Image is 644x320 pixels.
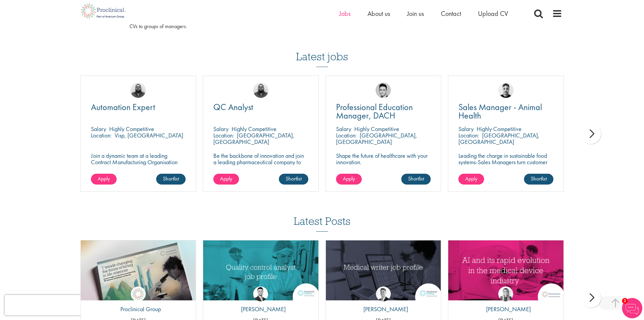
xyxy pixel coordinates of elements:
span: Sales Manager - Animal Health [458,101,542,121]
a: Sales Manager - Animal Health [458,103,553,120]
span: Salary [458,125,474,133]
h3: Latest Posts [294,215,351,232]
span: Salary [91,125,106,133]
img: Dean Fisher [498,83,514,98]
p: Proclinical Group [115,305,161,314]
span: Apply [98,175,110,182]
img: Ashley Bennett [253,83,268,98]
a: QC Analyst [213,103,308,111]
img: Hannah Burke [498,286,513,301]
a: Jobs [339,9,351,18]
a: Professional Education Manager, DACH [336,103,431,120]
a: Hannah Burke [PERSON_NAME] [481,286,531,317]
a: Apply [91,174,117,185]
span: Salary [213,125,229,133]
img: Connor Lynes [376,83,391,98]
span: QC Analyst [213,101,253,113]
span: Apply [220,175,232,182]
p: [GEOGRAPHIC_DATA], [GEOGRAPHIC_DATA] [213,131,294,146]
span: 1 [622,298,628,304]
a: Contact [441,9,461,18]
img: AI and Its Impact on the Medical Device Industry | Proclinical [448,240,564,300]
p: [PERSON_NAME] [481,305,531,314]
p: [GEOGRAPHIC_DATA], [GEOGRAPHIC_DATA] [458,131,540,146]
a: Proclinical Group Proclinical Group [115,286,161,317]
img: Medical writer job profile [326,240,441,300]
a: Link to a post [448,240,564,300]
a: Shortlist [279,174,308,185]
a: About us [367,9,390,18]
p: Highly Competitive [232,125,277,133]
img: Proclinical: Life sciences hiring trends report 2025 [81,240,196,305]
h3: Latest jobs [296,34,348,67]
span: Professional Education Manager, DACH [336,101,413,121]
img: Ashley Bennett [130,83,146,98]
span: Automation Expert [91,101,155,113]
img: George Watson [376,286,391,301]
span: Salary [336,125,351,133]
img: quality control analyst job profile [203,240,318,300]
span: Location: [336,131,357,139]
a: Upload CV [478,9,508,18]
p: Be the backbone of innovation and join a leading pharmaceutical company to help keep life-changin... [213,152,308,178]
p: Leading the charge in sustainable food systems-Sales Managers turn customer success into global p... [458,152,553,172]
a: Apply [336,174,362,185]
p: [PERSON_NAME] [358,305,408,314]
p: Join a dynamic team at a leading Contract Manufacturing Organisation (CMO) and contribute to grou... [91,152,186,185]
p: Shape the future of healthcare with your innovation. [336,152,431,165]
img: Proclinical Group [131,286,146,301]
img: Chatbot [622,298,642,318]
a: Shortlist [156,174,186,185]
p: Highly Competitive [354,125,399,133]
a: Shortlist [524,174,553,185]
p: Highly Competitive [477,125,522,133]
span: Apply [465,175,477,182]
a: Apply [213,174,239,185]
p: [GEOGRAPHIC_DATA], [GEOGRAPHIC_DATA] [336,131,417,146]
img: Joshua Godden [253,286,268,301]
span: Location: [91,131,112,139]
a: Link to a post [203,240,318,300]
a: Apply [458,174,484,185]
a: George Watson [PERSON_NAME] [358,286,408,317]
span: Location: [458,131,479,139]
a: Link to a post [81,240,196,300]
p: Visp, [GEOGRAPHIC_DATA] [115,131,183,139]
div: next [581,287,601,308]
span: Location: [213,131,234,139]
span: Apply [343,175,355,182]
a: Link to a post [326,240,441,300]
a: Automation Expert [91,103,186,111]
a: Shortlist [401,174,431,185]
p: Highly Competitive [109,125,154,133]
iframe: reCAPTCHA [5,295,91,315]
a: Joshua Godden [PERSON_NAME] [236,286,286,317]
a: Join us [407,9,424,18]
p: [PERSON_NAME] [236,305,286,314]
div: next [581,124,601,144]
